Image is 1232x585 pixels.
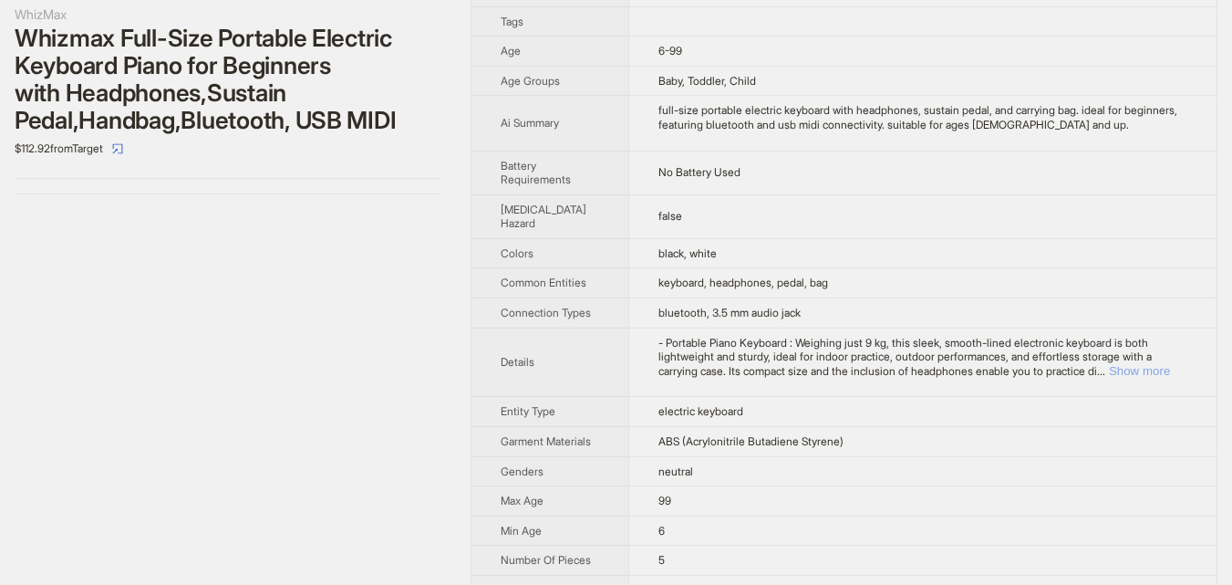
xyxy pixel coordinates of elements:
[658,336,1152,378] span: - Portable Piano Keyboard : Weighing just 9 kg, this sleek, smooth-lined electronic keyboard is b...
[1109,364,1170,378] button: Expand
[501,44,521,57] span: Age
[112,143,123,154] span: select
[658,434,844,448] span: ABS (Acrylonitrile Butadiene Styrene)
[501,494,544,507] span: Max Age
[501,434,591,448] span: Garment Materials
[658,404,743,418] span: electric keyboard
[658,494,671,507] span: 99
[658,276,828,289] span: keyboard, headphones, pedal, bag
[658,103,1187,131] div: full-size portable electric keyboard with headphones, sustain pedal, and carrying bag. ideal for ...
[501,246,533,260] span: Colors
[501,404,555,418] span: Entity Type
[658,44,682,57] span: 6-99
[501,203,586,231] span: [MEDICAL_DATA] Hazard
[501,355,534,369] span: Details
[501,553,591,567] span: Number Of Pieces
[15,134,441,163] div: $112.92 from Target
[658,74,756,88] span: Baby, Toddler, Child
[15,25,441,134] div: Whizmax Full-Size Portable Electric Keyboard Piano for Beginners with Headphones,Sustain Pedal,Ha...
[658,524,665,538] span: 6
[1097,364,1105,378] span: ...
[501,116,559,130] span: Ai Summary
[658,209,682,223] span: false
[501,276,586,289] span: Common Entities
[15,5,441,25] div: WhizMax
[658,246,717,260] span: black, white
[501,465,544,478] span: Genders
[658,165,740,179] span: No Battery Used
[501,15,523,28] span: Tags
[658,553,665,567] span: 5
[658,306,801,319] span: bluetooth, 3.5 mm audio jack
[658,465,693,478] span: neutral
[501,74,560,88] span: Age Groups
[658,336,1187,379] div: - Portable Piano Keyboard : Weighing just 9 kg, this sleek, smooth-lined electronic keyboard is b...
[501,524,542,538] span: Min Age
[501,159,571,187] span: Battery Requirements
[501,306,591,319] span: Connection Types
